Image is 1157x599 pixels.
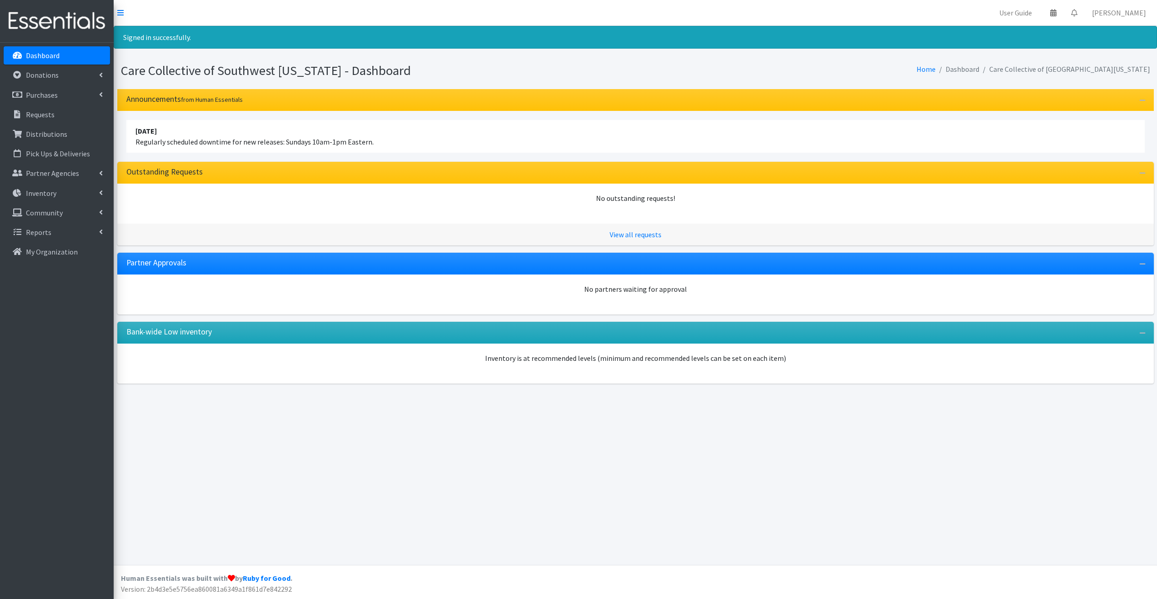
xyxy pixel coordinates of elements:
[936,63,979,76] li: Dashboard
[181,95,243,104] small: from Human Essentials
[121,584,292,594] span: Version: 2b4d3e5e5756ea860081a6349a1f861d7e842292
[4,184,110,202] a: Inventory
[4,105,110,124] a: Requests
[126,193,1145,204] div: No outstanding requests!
[126,120,1145,153] li: Regularly scheduled downtime for new releases: Sundays 10am-1pm Eastern.
[979,63,1150,76] li: Care Collective of [GEOGRAPHIC_DATA][US_STATE]
[114,26,1157,49] div: Signed in successfully.
[4,46,110,65] a: Dashboard
[26,70,59,80] p: Donations
[4,66,110,84] a: Donations
[126,167,203,177] h3: Outstanding Requests
[610,230,661,239] a: View all requests
[4,164,110,182] a: Partner Agencies
[26,228,51,237] p: Reports
[4,6,110,36] img: HumanEssentials
[4,125,110,143] a: Distributions
[1085,4,1153,22] a: [PERSON_NAME]
[26,51,60,60] p: Dashboard
[26,149,90,158] p: Pick Ups & Deliveries
[26,110,55,119] p: Requests
[126,353,1145,364] p: Inventory is at recommended levels (minimum and recommended levels can be set on each item)
[917,65,936,74] a: Home
[26,208,63,217] p: Community
[26,90,58,100] p: Purchases
[4,223,110,241] a: Reports
[135,126,157,135] strong: [DATE]
[4,243,110,261] a: My Organization
[121,63,632,79] h1: Care Collective of Southwest [US_STATE] - Dashboard
[26,189,56,198] p: Inventory
[4,204,110,222] a: Community
[26,247,78,256] p: My Organization
[4,86,110,104] a: Purchases
[243,574,291,583] a: Ruby for Good
[126,95,243,104] h3: Announcements
[4,145,110,163] a: Pick Ups & Deliveries
[26,130,67,139] p: Distributions
[992,4,1039,22] a: User Guide
[126,284,1145,295] div: No partners waiting for approval
[126,327,212,337] h3: Bank-wide Low inventory
[121,574,292,583] strong: Human Essentials was built with by .
[126,258,186,268] h3: Partner Approvals
[26,169,79,178] p: Partner Agencies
